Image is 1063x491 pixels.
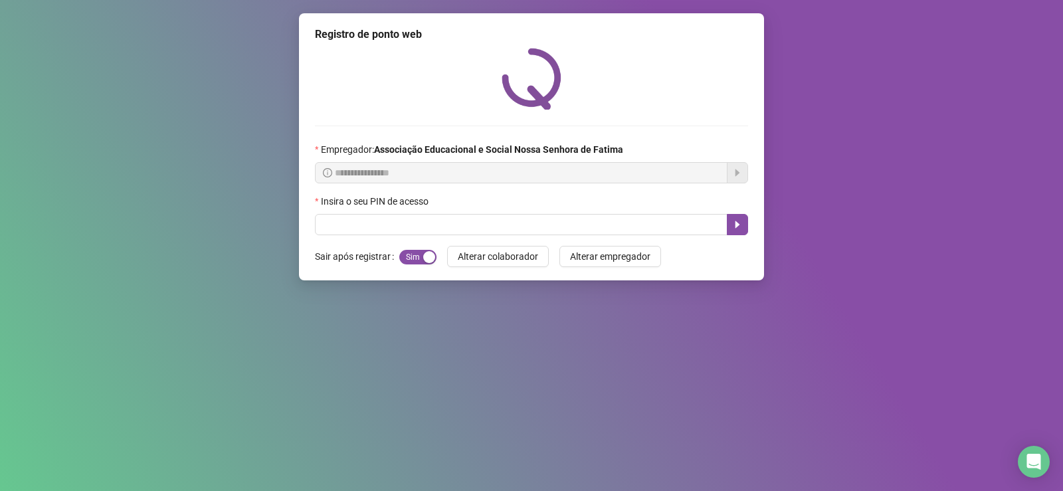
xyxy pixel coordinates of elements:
[732,219,743,230] span: caret-right
[458,249,538,264] span: Alterar colaborador
[323,168,332,177] span: info-circle
[315,246,399,267] label: Sair após registrar
[559,246,661,267] button: Alterar empregador
[502,48,561,110] img: QRPoint
[570,249,650,264] span: Alterar empregador
[447,246,549,267] button: Alterar colaborador
[315,27,748,43] div: Registro de ponto web
[1018,446,1050,478] div: Open Intercom Messenger
[374,144,623,155] strong: Associação Educacional e Social Nossa Senhora de Fatima
[315,194,437,209] label: Insira o seu PIN de acesso
[321,142,623,157] span: Empregador :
